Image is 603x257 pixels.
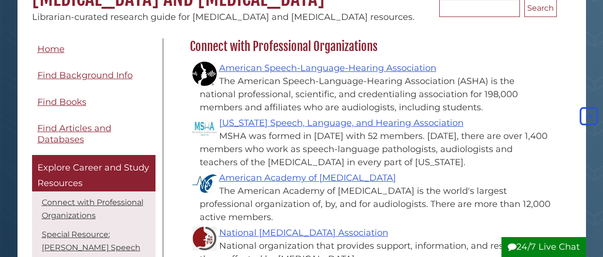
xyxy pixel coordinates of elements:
[37,70,133,81] span: Find Background Info
[37,44,65,54] span: Home
[219,63,436,73] a: American Speech-Language-Hearing Association
[200,75,552,114] div: The American Speech-Language-Hearing Association (ASHA) is the national professional, scientific,...
[32,155,155,191] a: Explore Career and Study Resources
[185,39,557,54] h2: Connect with Professional Organizations
[32,91,155,113] a: Find Books
[501,237,586,257] button: 24/7 Live Chat
[219,172,396,183] a: American Academy of [MEDICAL_DATA]
[32,12,414,22] span: Librarian-curated research guide for [MEDICAL_DATA] and [MEDICAL_DATA] resources.
[37,162,149,188] span: Explore Career and Study Resources
[32,118,155,150] a: Find Articles and Databases
[577,111,601,121] a: Back to Top
[42,198,143,220] a: Connect with Professional Organizations
[219,227,388,238] a: National [MEDICAL_DATA] Association
[200,130,552,169] div: MSHA was formed in [DATE] with 52 members. [DATE], there are over 1,400 members who work as speec...
[37,123,111,145] span: Find Articles and Databases
[37,97,86,107] span: Find Books
[32,38,155,60] a: Home
[219,118,464,128] a: [US_STATE] Speech, Language, and Hearing Association
[200,185,552,224] div: The American Academy of [MEDICAL_DATA] is the world's largest professional organization of, by, a...
[32,65,155,86] a: Find Background Info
